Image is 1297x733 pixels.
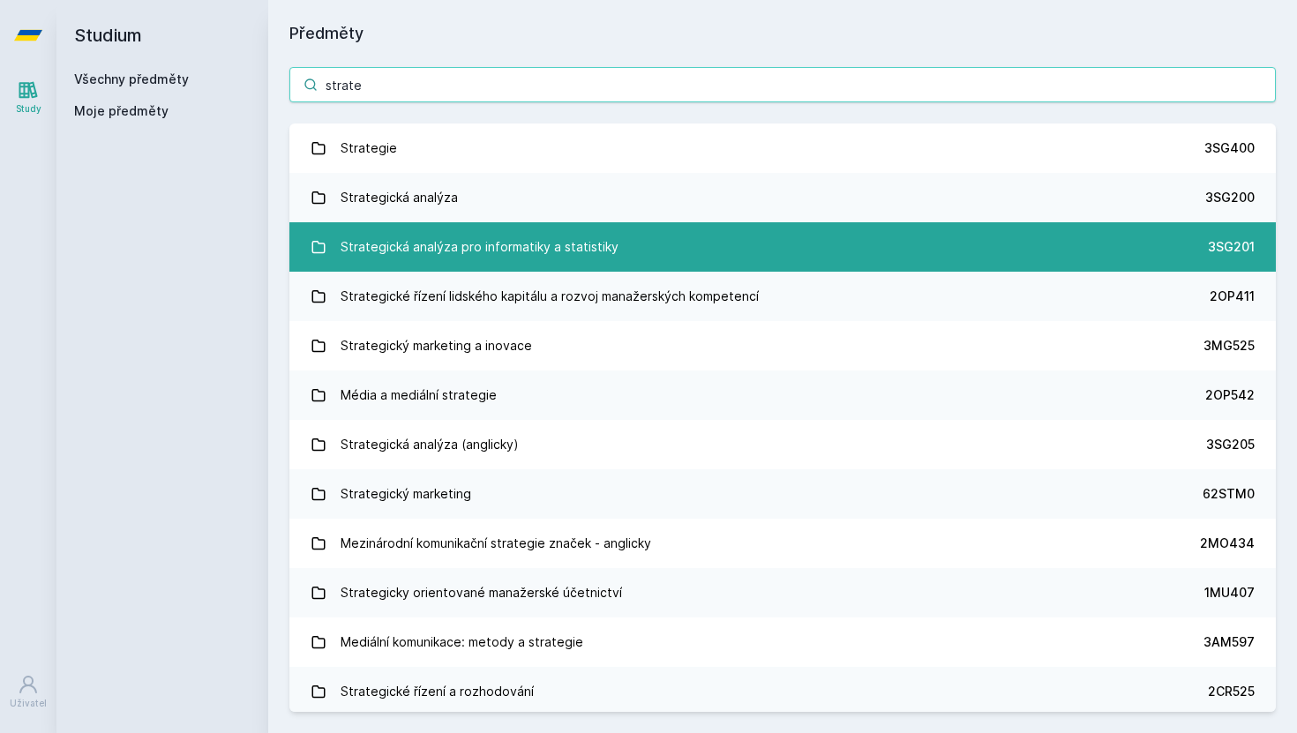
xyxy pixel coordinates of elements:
[10,697,47,710] div: Uživatel
[16,102,41,116] div: Study
[341,328,532,363] div: Strategický marketing a inovace
[289,173,1276,222] a: Strategická analýza 3SG200
[1205,189,1255,206] div: 3SG200
[341,378,497,413] div: Média a mediální strategie
[1203,337,1255,355] div: 3MG525
[289,123,1276,173] a: Strategie 3SG400
[1203,633,1255,651] div: 3AM597
[341,229,619,265] div: Strategická analýza pro informatiky a statistiky
[1208,683,1255,700] div: 2CR525
[289,420,1276,469] a: Strategická analýza (anglicky) 3SG205
[1200,535,1255,552] div: 2MO434
[341,279,759,314] div: Strategické řízení lidského kapitálu a rozvoj manažerských kompetencí
[289,667,1276,716] a: Strategické řízení a rozhodování 2CR525
[1206,436,1255,453] div: 3SG205
[341,674,534,709] div: Strategické řízení a rozhodování
[341,526,651,561] div: Mezinárodní komunikační strategie značek - anglicky
[289,519,1276,568] a: Mezinárodní komunikační strategie značek - anglicky 2MO434
[289,272,1276,321] a: Strategické řízení lidského kapitálu a rozvoj manažerských kompetencí 2OP411
[289,67,1276,102] input: Název nebo ident předmětu…
[1204,584,1255,602] div: 1MU407
[289,568,1276,617] a: Strategicky orientované manažerské účetnictví 1MU407
[4,665,53,719] a: Uživatel
[289,222,1276,272] a: Strategická analýza pro informatiky a statistiky 3SG201
[289,321,1276,370] a: Strategický marketing a inovace 3MG525
[341,476,471,512] div: Strategický marketing
[1210,288,1255,305] div: 2OP411
[289,617,1276,667] a: Mediální komunikace: metody a strategie 3AM597
[341,625,583,660] div: Mediální komunikace: metody a strategie
[4,71,53,124] a: Study
[74,71,189,86] a: Všechny předměty
[1205,386,1255,404] div: 2OP542
[341,180,458,215] div: Strategická analýza
[74,102,169,120] span: Moje předměty
[341,427,519,462] div: Strategická analýza (anglicky)
[289,370,1276,420] a: Média a mediální strategie 2OP542
[341,575,622,610] div: Strategicky orientované manažerské účetnictví
[341,131,397,166] div: Strategie
[289,21,1276,46] h1: Předměty
[1208,238,1255,256] div: 3SG201
[1203,485,1255,503] div: 62STM0
[1204,139,1255,157] div: 3SG400
[289,469,1276,519] a: Strategický marketing 62STM0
